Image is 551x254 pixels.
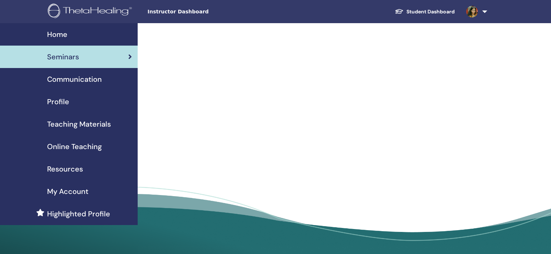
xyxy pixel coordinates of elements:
[48,4,134,20] img: logo.png
[395,8,404,14] img: graduation-cap-white.svg
[47,119,111,130] span: Teaching Materials
[47,96,69,107] span: Profile
[389,5,460,18] a: Student Dashboard
[47,208,110,219] span: Highlighted Profile
[466,6,478,17] img: default.jpg
[47,164,83,174] span: Resources
[47,74,102,85] span: Communication
[147,8,256,16] span: Instructor Dashboard
[47,186,88,197] span: My Account
[47,29,67,40] span: Home
[47,141,102,152] span: Online Teaching
[47,51,79,62] span: Seminars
